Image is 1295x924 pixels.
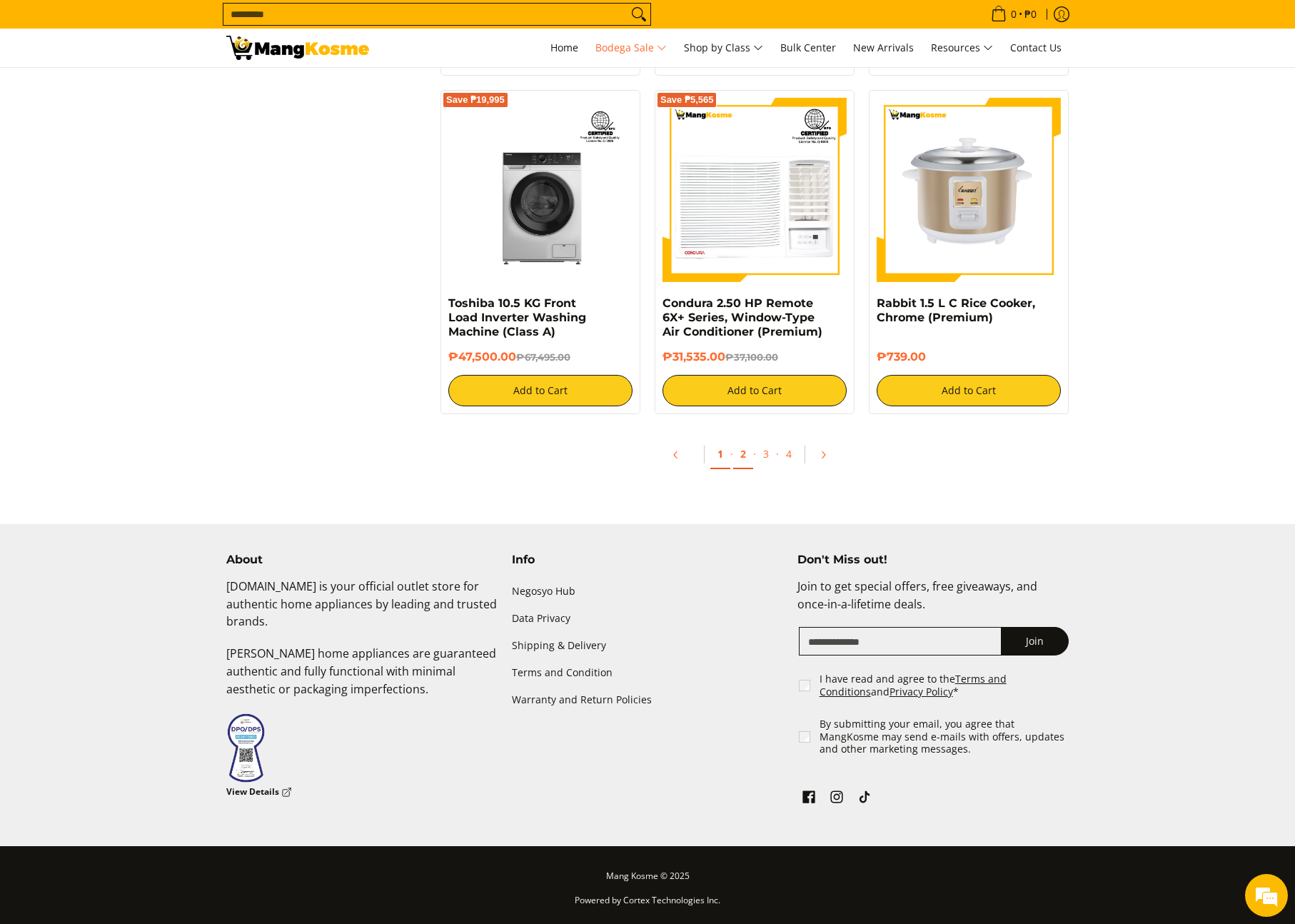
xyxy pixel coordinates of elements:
div: Minimize live chat window [234,7,268,41]
a: 4 [779,440,799,468]
img: Data Privacy Seal [226,713,266,783]
p: Join to get special offers, free giveaways, and once-in-a-lifetime deals. [797,578,1069,628]
button: Search [628,4,650,25]
span: Resources [931,39,993,57]
a: 2 [733,440,753,469]
h6: ₱47,500.00 [448,350,633,364]
span: Contact Us [1010,41,1062,54]
a: 1 [710,440,730,469]
p: Mang Kosme © 2025 [226,868,1069,893]
h4: Don't Miss out! [797,553,1069,567]
label: I have read and agree to the and * [820,673,1070,698]
p: Powered by Cortex Technologies Inc. [226,892,1069,917]
a: Terms and Condition [512,659,783,686]
a: View Details [226,783,292,801]
a: Condura 2.50 HP Remote 6X+ Series, Window-Type Air Conditioner (Premium) [662,296,822,338]
a: Terms and Conditions [820,672,1007,698]
img: Bodega Sale l Mang Kosme: Cost-Efficient &amp; Quality Home Appliances | Page 2 [226,36,369,60]
textarea: Type your message and hit 'Enter' [7,390,272,440]
h4: About [226,553,498,567]
div: Chat with us now [74,80,240,99]
a: Data Privacy [512,605,783,632]
del: ₱67,495.00 [516,351,570,363]
a: Bodega Sale [588,29,674,67]
span: Home [550,41,578,54]
p: [PERSON_NAME] home appliances are guaranteed authentic and fully functional with minimal aestheti... [226,645,498,712]
span: • [987,6,1041,22]
a: Shipping & Delivery [512,632,783,659]
h6: ₱31,535.00 [662,350,847,364]
p: [DOMAIN_NAME] is your official outlet store for authentic home appliances by leading and trusted ... [226,578,498,645]
img: Toshiba 10.5 KG Front Load Inverter Washing Machine (Class A) [448,98,633,282]
a: Resources [924,29,1000,67]
a: New Arrivals [846,29,921,67]
a: Privacy Policy [890,685,953,698]
a: Contact Us [1003,29,1069,67]
span: · [776,447,779,461]
span: Bulk Center [780,41,836,54]
a: Bulk Center [773,29,843,67]
h6: ₱739.00 [877,350,1061,364]
a: Toshiba 10.5 KG Front Load Inverter Washing Machine (Class A) [448,296,586,338]
del: ₱37,100.00 [725,351,778,363]
a: Negosyo Hub [512,578,783,605]
a: Shop by Class [677,29,770,67]
ul: Pagination [433,436,1076,481]
img: https://mangkosme.com/products/rabbit-1-5-l-c-rice-cooker-chrome-class-a [877,98,1061,282]
span: We're online! [83,180,197,324]
img: Condura 2.50 HP Remote 6X+ Series, Window-Type Air Conditioner (Premium) [662,98,847,282]
span: 0 [1009,9,1019,19]
span: New Arrivals [853,41,914,54]
button: Add to Cart [448,375,633,406]
nav: Main Menu [383,29,1069,67]
span: ₱0 [1022,9,1039,19]
a: Rabbit 1.5 L C Rice Cooker, Chrome (Premium) [877,296,1035,324]
span: Bodega Sale [595,39,667,57]
span: · [730,447,733,461]
a: See Mang Kosme on Instagram [827,787,847,811]
label: By submitting your email, you agree that MangKosme may send e-mails with offers, updates and othe... [820,718,1070,755]
button: Add to Cart [662,375,847,406]
a: See Mang Kosme on Facebook [799,787,819,811]
a: Warranty and Return Policies [512,686,783,713]
span: Save ₱5,565 [660,96,714,104]
button: Add to Cart [877,375,1061,406]
span: Shop by Class [684,39,763,57]
span: Save ₱19,995 [446,96,505,104]
button: Join [1001,627,1069,656]
a: Home [543,29,585,67]
a: See Mang Kosme on TikTok [855,787,875,811]
span: · [753,447,756,461]
a: 3 [756,440,776,468]
h4: Info [512,553,783,567]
